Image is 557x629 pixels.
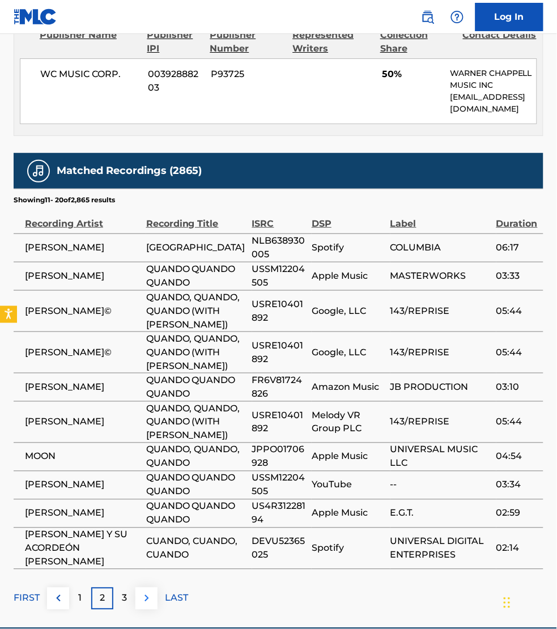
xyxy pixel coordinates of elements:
[496,346,538,359] span: 05:44
[146,402,246,443] span: QUANDO, QUANDO, QUANDO (WITH [PERSON_NAME])
[504,586,511,620] div: Drag
[416,6,439,28] a: Public Search
[252,471,306,499] span: USSM12204505
[450,67,537,91] p: WARNER CHAPPELL MUSIC INC
[312,269,385,283] span: Apple Music
[496,241,538,254] span: 06:17
[312,409,385,436] span: Melody VR Group PLC
[500,575,557,629] iframe: Chat Widget
[40,28,139,56] div: Publisher Name
[312,205,385,231] div: DSP
[421,10,435,24] img: search
[312,542,385,555] span: Spotify
[146,205,246,231] div: Recording Title
[312,450,385,464] span: Apple Music
[146,332,246,373] span: QUANDO, QUANDO, QUANDO (WITH [PERSON_NAME])
[252,443,306,470] span: JPPO01706928
[146,500,246,527] span: QUANDO QUANDO QUANDO
[252,500,306,527] span: US4R31228194
[312,380,385,394] span: Amazon Music
[40,67,139,81] span: WC MUSIC CORP.
[463,28,537,56] div: Contact Details
[312,304,385,318] span: Google, LLC
[25,415,141,429] span: [PERSON_NAME]
[165,592,188,605] p: LAST
[147,28,202,56] div: Publisher IPI
[100,592,105,605] p: 2
[380,28,454,56] div: Collection Share
[496,507,538,520] span: 02:59
[252,339,306,366] span: USRE10401892
[25,507,141,520] span: [PERSON_NAME]
[25,241,141,254] span: [PERSON_NAME]
[390,380,491,394] span: JB PRODUCTION
[496,205,538,231] div: Duration
[14,195,115,205] p: Showing 11 - 20 of 2,865 results
[146,535,246,562] span: CUANDO, CUANDO, CUANDO
[25,205,141,231] div: Recording Artist
[475,3,543,31] a: Log In
[496,380,538,394] span: 03:10
[496,304,538,318] span: 05:44
[312,346,385,359] span: Google, LLC
[252,234,306,261] span: NLB638930005
[496,415,538,429] span: 05:44
[382,67,441,81] span: 50%
[390,415,491,429] span: 143/REPRISE
[146,262,246,290] span: QUANDO QUANDO QUANDO
[496,478,538,492] span: 03:34
[390,205,491,231] div: Label
[446,6,469,28] div: Help
[25,304,141,318] span: [PERSON_NAME]©
[390,346,491,359] span: 143/REPRISE
[496,269,538,283] span: 03:33
[252,373,306,401] span: FR6V81724826
[146,443,246,470] span: QUANDO, QUANDO, QUANDO
[25,450,141,464] span: MOON
[146,373,246,401] span: QUANDO QUANDO QUANDO
[148,67,202,95] span: 00392888203
[57,164,202,177] h5: Matched Recordings (2865)
[496,450,538,464] span: 04:54
[146,241,246,254] span: [GEOGRAPHIC_DATA]
[390,507,491,520] span: E.G.T.
[496,542,538,555] span: 02:14
[252,262,306,290] span: USSM12204505
[390,241,491,254] span: COLUMBIA
[252,205,306,231] div: ISRC
[252,535,306,562] span: DEVU52365025
[210,28,284,56] div: Publisher Number
[140,592,154,605] img: right
[450,91,537,115] p: [EMAIL_ADDRESS][DOMAIN_NAME]
[252,297,306,325] span: USRE10401892
[312,241,385,254] span: Spotify
[25,380,141,394] span: [PERSON_NAME]
[390,443,491,470] span: UNIVERSAL MUSIC LLC
[25,346,141,359] span: [PERSON_NAME]©
[390,269,491,283] span: MASTERWORKS
[79,592,82,605] p: 1
[390,535,491,562] span: UNIVERSAL DIGITAL ENTERPRISES
[25,269,141,283] span: [PERSON_NAME]
[122,592,127,605] p: 3
[52,592,65,605] img: left
[293,28,372,56] div: Represented Writers
[312,478,385,492] span: YouTube
[211,67,286,81] span: P93725
[14,8,57,25] img: MLC Logo
[450,10,464,24] img: help
[390,304,491,318] span: 143/REPRISE
[252,409,306,436] span: USRE10401892
[25,528,141,569] span: [PERSON_NAME] Y SU ACORDEÓN [PERSON_NAME]
[390,478,491,492] span: --
[146,471,246,499] span: QUANDO QUANDO QUANDO
[25,478,141,492] span: [PERSON_NAME]
[312,507,385,520] span: Apple Music
[14,592,40,605] p: FIRST
[32,164,45,178] img: Matched Recordings
[146,291,246,331] span: QUANDO, QUANDO, QUANDO (WITH [PERSON_NAME])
